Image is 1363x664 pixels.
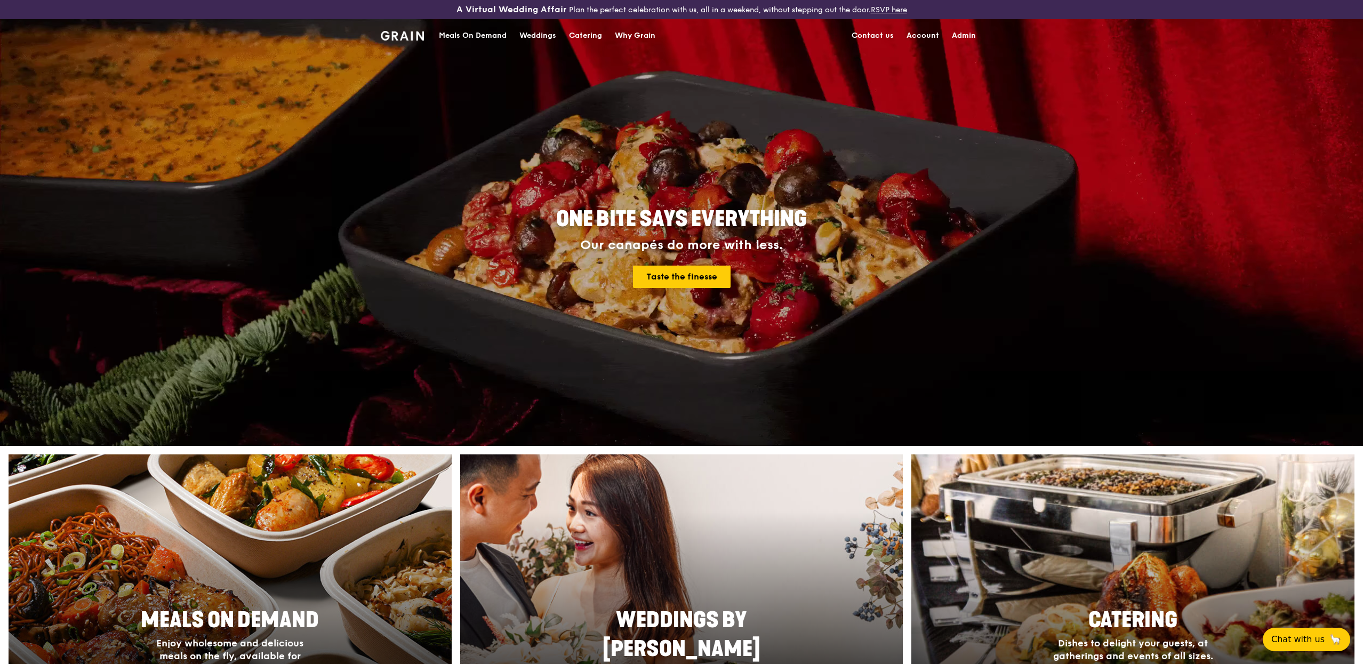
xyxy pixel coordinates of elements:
[845,20,900,52] a: Contact us
[945,20,982,52] a: Admin
[603,607,760,662] span: Weddings by [PERSON_NAME]
[569,20,602,52] div: Catering
[381,19,424,51] a: GrainGrain
[374,4,989,15] div: Plan the perfect celebration with us, all in a weekend, without stepping out the door.
[1271,633,1325,646] span: Chat with us
[608,20,662,52] a: Why Grain
[900,20,945,52] a: Account
[141,607,319,633] span: Meals On Demand
[615,20,655,52] div: Why Grain
[456,4,567,15] h3: A Virtual Wedding Affair
[871,5,907,14] a: RSVP here
[1053,637,1213,662] span: Dishes to delight your guests, at gatherings and events of all sizes.
[563,20,608,52] a: Catering
[439,20,507,52] div: Meals On Demand
[490,238,873,253] div: Our canapés do more with less.
[633,266,731,288] a: Taste the finesse
[1329,633,1342,646] span: 🦙
[556,206,807,232] span: ONE BITE SAYS EVERYTHING
[519,20,556,52] div: Weddings
[513,20,563,52] a: Weddings
[1263,628,1350,651] button: Chat with us🦙
[1088,607,1177,633] span: Catering
[381,31,424,41] img: Grain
